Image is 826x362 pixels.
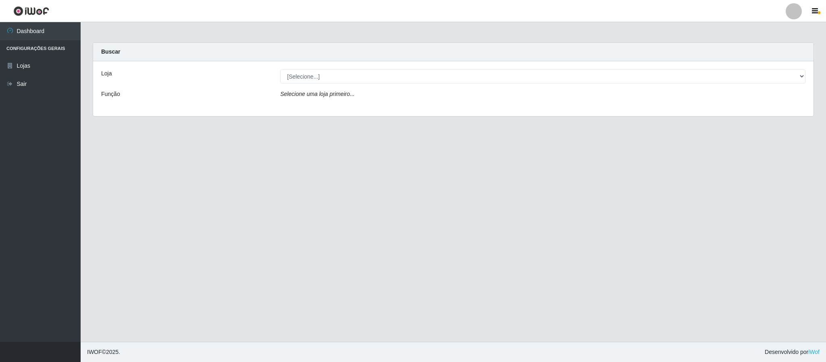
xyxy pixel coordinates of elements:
[13,6,49,16] img: CoreUI Logo
[280,91,354,97] i: Selecione uma loja primeiro...
[87,348,120,356] span: © 2025 .
[101,69,112,78] label: Loja
[101,48,120,55] strong: Buscar
[101,90,120,98] label: Função
[87,349,102,355] span: IWOF
[808,349,820,355] a: iWof
[765,348,820,356] span: Desenvolvido por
